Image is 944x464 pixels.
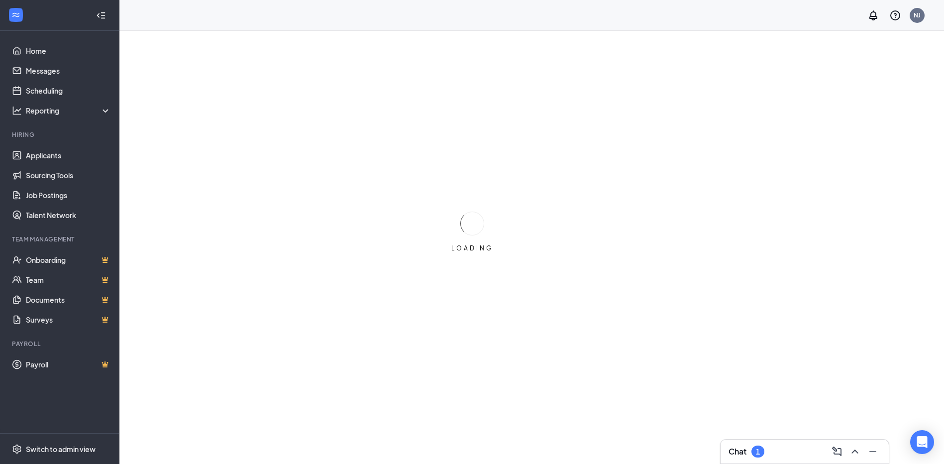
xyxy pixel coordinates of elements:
[26,41,111,61] a: Home
[26,444,96,454] div: Switch to admin view
[26,165,111,185] a: Sourcing Tools
[12,444,22,454] svg: Settings
[26,354,111,374] a: PayrollCrown
[26,145,111,165] a: Applicants
[26,310,111,330] a: SurveysCrown
[756,448,760,456] div: 1
[910,430,934,454] div: Open Intercom Messenger
[12,130,109,139] div: Hiring
[847,444,863,460] button: ChevronUp
[889,9,901,21] svg: QuestionInfo
[12,235,109,243] div: Team Management
[26,61,111,81] a: Messages
[26,270,111,290] a: TeamCrown
[26,185,111,205] a: Job Postings
[26,250,111,270] a: OnboardingCrown
[11,10,21,20] svg: WorkstreamLogo
[849,446,861,458] svg: ChevronUp
[26,290,111,310] a: DocumentsCrown
[729,446,746,457] h3: Chat
[26,81,111,101] a: Scheduling
[447,244,497,252] div: LOADING
[26,205,111,225] a: Talent Network
[831,446,843,458] svg: ComposeMessage
[867,446,879,458] svg: Minimize
[12,106,22,116] svg: Analysis
[867,9,879,21] svg: Notifications
[26,106,111,116] div: Reporting
[829,444,845,460] button: ComposeMessage
[914,11,921,19] div: NJ
[865,444,881,460] button: Minimize
[12,340,109,348] div: Payroll
[96,10,106,20] svg: Collapse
